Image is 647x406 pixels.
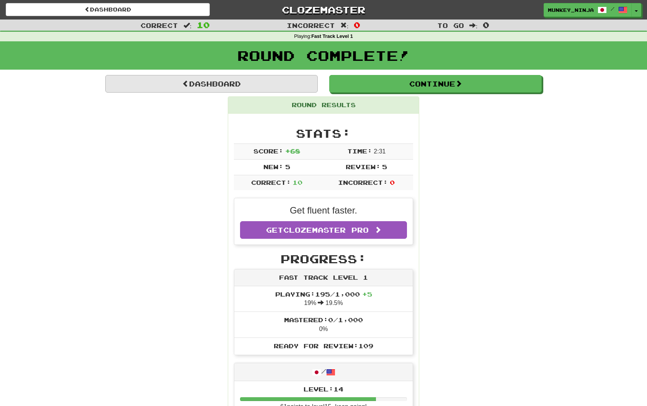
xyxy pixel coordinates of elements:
[234,269,413,286] div: Fast Track Level 1
[105,75,318,93] a: Dashboard
[240,221,407,239] a: GetClozemaster Pro
[340,22,349,29] span: :
[263,163,283,170] span: New:
[183,22,192,29] span: :
[197,20,210,29] span: 10
[228,97,419,114] div: Round Results
[346,163,381,170] span: Review:
[292,179,302,186] span: 10
[304,385,343,393] span: Level: 14
[141,21,178,29] span: Correct
[611,6,614,11] span: /
[362,290,372,298] span: + 5
[274,342,373,349] span: Ready for Review: 109
[283,226,369,234] span: Clozemaster Pro
[285,147,300,155] span: + 68
[234,363,413,381] div: /
[329,75,542,93] button: Continue
[234,127,413,140] h2: Stats:
[251,179,291,186] span: Correct:
[437,21,464,29] span: To go
[253,147,283,155] span: Score:
[285,163,290,170] span: 5
[347,147,372,155] span: Time:
[548,7,594,13] span: munkey_ninja
[544,3,632,17] a: munkey_ninja /
[234,311,413,338] li: 0%
[483,20,489,29] span: 0
[469,22,478,29] span: :
[240,204,407,217] p: Get fluent faster.
[390,179,395,186] span: 0
[221,3,425,16] a: Clozemaster
[382,163,387,170] span: 5
[284,316,363,323] span: Mastered: 0 / 1,000
[338,179,388,186] span: Incorrect:
[6,3,210,16] a: Dashboard
[287,21,335,29] span: Incorrect
[234,286,413,312] li: 19% 19.5%
[311,34,353,39] strong: Fast Track Level 1
[354,20,360,29] span: 0
[3,48,644,63] h1: Round Complete!
[374,148,386,155] span: 2 : 31
[234,253,413,265] h2: Progress:
[275,290,372,298] span: Playing: 195 / 1,000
